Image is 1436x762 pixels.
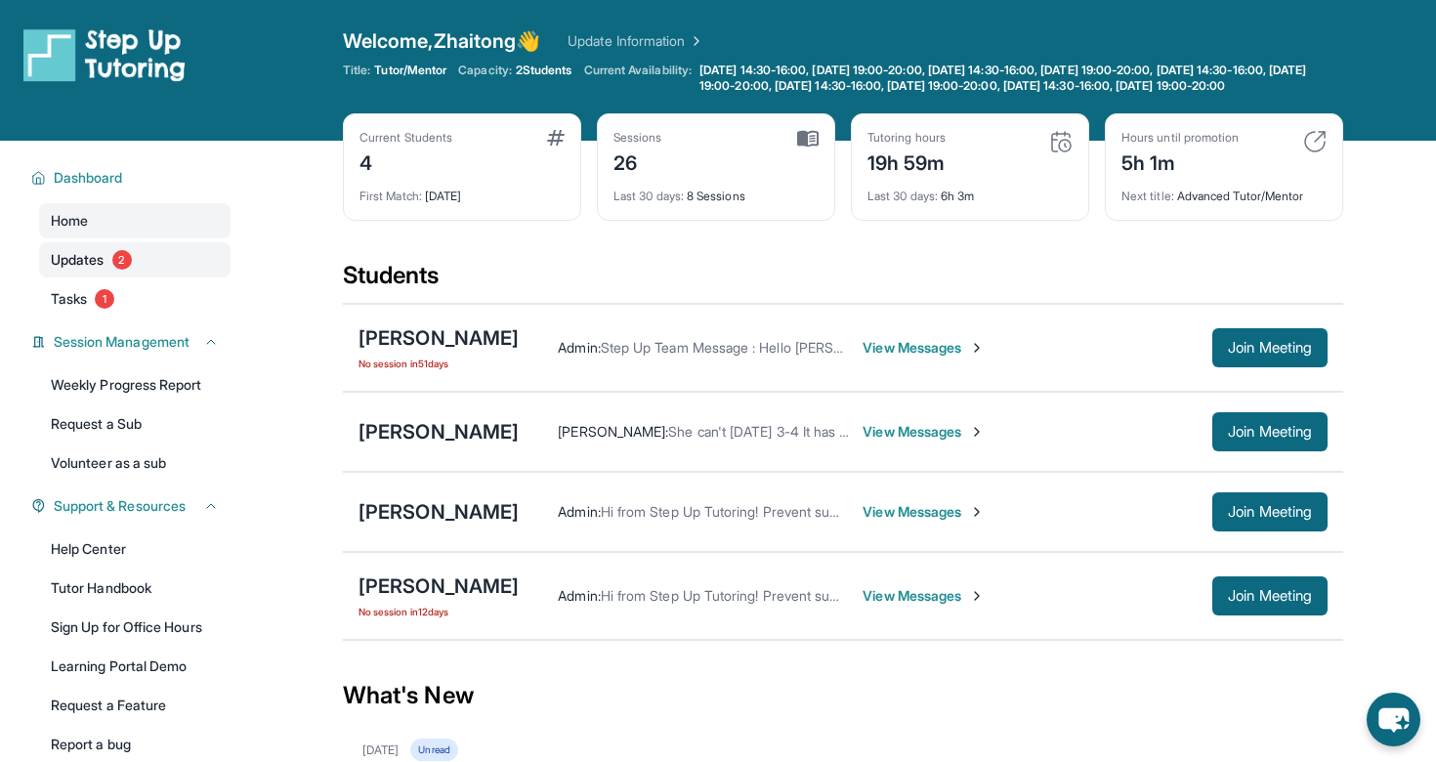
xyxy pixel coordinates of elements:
div: Students [343,260,1343,303]
a: Request a Feature [39,688,231,723]
img: card [1049,130,1073,153]
span: Current Availability: [584,63,692,94]
div: What's New [343,653,1343,739]
span: View Messages [863,422,985,442]
span: Home [51,211,88,231]
div: Sessions [613,130,662,146]
a: Request a Sub [39,406,231,442]
div: [DATE] [362,742,399,758]
span: 2 [112,250,132,270]
div: 4 [359,146,452,177]
span: Capacity: [458,63,512,78]
div: Current Students [359,130,452,146]
span: Join Meeting [1228,342,1312,354]
span: Welcome, Zhaitong 👋 [343,27,540,55]
div: 8 Sessions [613,177,819,204]
a: Tutor Handbook [39,571,231,606]
span: Join Meeting [1228,426,1312,438]
span: Last 30 days : [613,189,684,203]
img: Chevron-Right [969,340,985,356]
button: Join Meeting [1212,576,1328,615]
span: [DATE] 14:30-16:00, [DATE] 19:00-20:00, [DATE] 14:30-16:00, [DATE] 19:00-20:00, [DATE] 14:30-16:0... [699,63,1339,94]
a: Home [39,203,231,238]
span: Join Meeting [1228,590,1312,602]
img: Chevron-Right [969,588,985,604]
img: Chevron Right [685,31,704,51]
img: Chevron-Right [969,424,985,440]
a: Weekly Progress Report [39,367,231,402]
a: Report a bug [39,727,231,762]
img: card [797,130,819,148]
span: Next title : [1121,189,1174,203]
button: Dashboard [46,168,219,188]
a: Update Information [568,31,704,51]
span: Tasks [51,289,87,309]
button: Session Management [46,332,219,352]
div: [PERSON_NAME] [359,418,519,445]
a: [DATE] 14:30-16:00, [DATE] 19:00-20:00, [DATE] 14:30-16:00, [DATE] 19:00-20:00, [DATE] 14:30-16:0... [696,63,1343,94]
span: Session Management [54,332,190,352]
span: Dashboard [54,168,123,188]
span: Tutor/Mentor [374,63,446,78]
button: Join Meeting [1212,412,1328,451]
span: 2 Students [516,63,572,78]
div: Unread [410,739,457,761]
a: Help Center [39,531,231,567]
img: Chevron-Right [969,504,985,520]
span: Title: [343,63,370,78]
div: Advanced Tutor/Mentor [1121,177,1327,204]
span: First Match : [359,189,422,203]
a: Learning Portal Demo [39,649,231,684]
div: Hours until promotion [1121,130,1239,146]
div: 26 [613,146,662,177]
div: [PERSON_NAME] [359,498,519,526]
a: Sign Up for Office Hours [39,610,231,645]
span: View Messages [863,586,985,606]
div: Tutoring hours [867,130,946,146]
span: Admin : [558,587,600,604]
button: Support & Resources [46,496,219,516]
span: 1 [95,289,114,309]
span: View Messages [863,338,985,358]
span: She can't [DATE] 3-4 It has to be after 4 [668,423,915,440]
a: Updates2 [39,242,231,277]
span: No session in 12 days [359,604,519,619]
div: [PERSON_NAME] [359,572,519,600]
div: 5h 1m [1121,146,1239,177]
div: [PERSON_NAME] [359,324,519,352]
span: Admin : [558,339,600,356]
span: [PERSON_NAME] : [558,423,668,440]
a: Volunteer as a sub [39,445,231,481]
button: Join Meeting [1212,492,1328,531]
img: card [547,130,565,146]
div: [DATE] [359,177,565,204]
button: chat-button [1367,693,1420,746]
img: logo [23,27,186,82]
a: Tasks1 [39,281,231,317]
div: 19h 59m [867,146,946,177]
span: Updates [51,250,105,270]
span: Admin : [558,503,600,520]
span: View Messages [863,502,985,522]
button: Join Meeting [1212,328,1328,367]
img: card [1303,130,1327,153]
span: Support & Resources [54,496,186,516]
span: Last 30 days : [867,189,938,203]
span: Join Meeting [1228,506,1312,518]
div: 6h 3m [867,177,1073,204]
span: No session in 51 days [359,356,519,371]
